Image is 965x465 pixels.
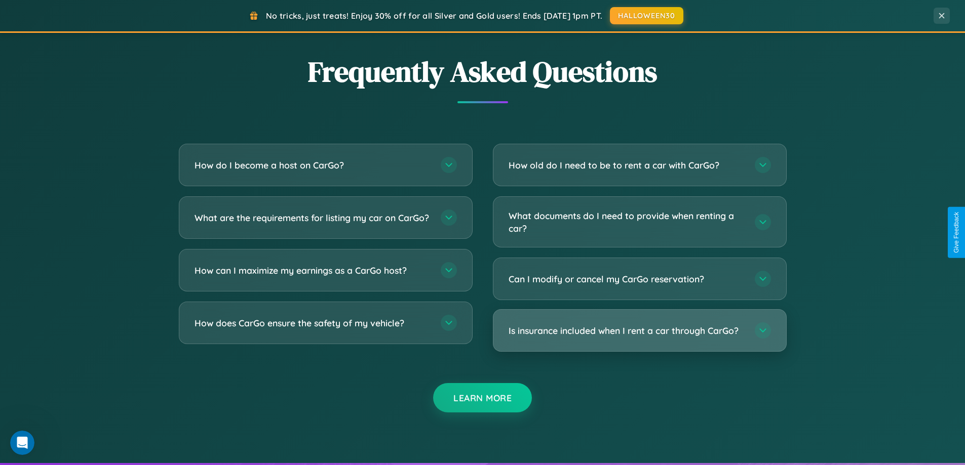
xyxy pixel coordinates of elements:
[953,212,960,253] div: Give Feedback
[10,431,34,455] iframe: Intercom live chat
[195,159,431,172] h3: How do I become a host on CarGo?
[610,7,683,24] button: HALLOWEEN30
[195,264,431,277] h3: How can I maximize my earnings as a CarGo host?
[266,11,602,21] span: No tricks, just treats! Enjoy 30% off for all Silver and Gold users! Ends [DATE] 1pm PT.
[195,317,431,329] h3: How does CarGo ensure the safety of my vehicle?
[433,383,532,412] button: Learn More
[195,212,431,224] h3: What are the requirements for listing my car on CarGo?
[179,52,787,91] h2: Frequently Asked Questions
[509,273,745,285] h3: Can I modify or cancel my CarGo reservation?
[509,159,745,172] h3: How old do I need to be to rent a car with CarGo?
[509,324,745,337] h3: Is insurance included when I rent a car through CarGo?
[509,209,745,234] h3: What documents do I need to provide when renting a car?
